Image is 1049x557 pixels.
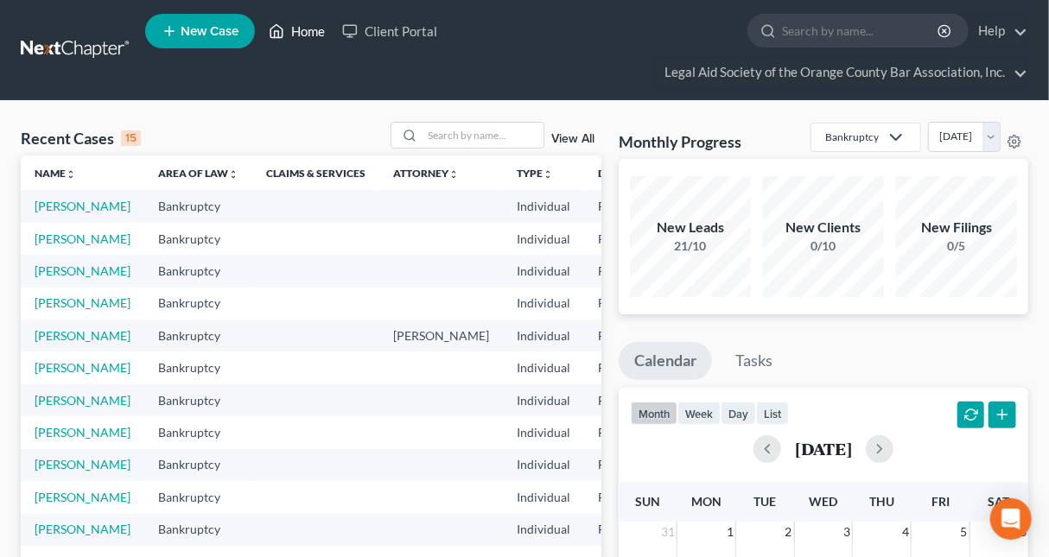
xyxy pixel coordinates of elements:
a: View All [551,133,594,145]
div: Recent Cases [21,128,141,149]
div: New Clients [763,218,884,237]
a: Client Portal [334,16,446,47]
div: 0/5 [896,237,1017,255]
i: unfold_more [66,169,76,180]
td: Individual [503,320,584,351]
span: Fri [931,494,950,509]
td: Individual [503,514,584,546]
span: 31 [659,522,677,542]
td: Individual [503,255,584,287]
a: Home [260,16,334,47]
a: [PERSON_NAME] [35,295,130,310]
td: Individual [503,190,584,222]
td: FLMB [584,223,669,255]
span: 4 [900,522,911,542]
td: Bankruptcy [144,416,252,448]
button: week [677,402,721,425]
div: 15 [121,130,141,146]
td: Bankruptcy [144,320,252,351]
a: [PERSON_NAME] [35,360,130,375]
td: Individual [503,288,584,320]
div: Bankruptcy [825,130,879,144]
td: Individual [503,351,584,383]
span: 3 [842,522,852,542]
td: FLMB [584,255,669,287]
td: FLMB [584,190,669,222]
span: Sat [989,494,1010,509]
td: Individual [503,416,584,448]
td: FLMB [584,384,669,416]
td: FLMB [584,481,669,513]
td: FLMB [584,288,669,320]
td: Individual [503,384,584,416]
td: Bankruptcy [144,384,252,416]
i: unfold_more [543,169,553,180]
span: Sun [635,494,660,509]
a: [PERSON_NAME] [35,490,130,504]
input: Search by name... [423,123,544,148]
i: unfold_more [228,169,238,180]
td: Individual [503,449,584,481]
a: Districtunfold_more [598,167,655,180]
td: Bankruptcy [144,255,252,287]
td: Bankruptcy [144,481,252,513]
a: Attorneyunfold_more [393,167,459,180]
a: [PERSON_NAME] [35,522,130,536]
button: list [756,402,789,425]
span: New Case [181,25,238,38]
td: Individual [503,481,584,513]
td: Bankruptcy [144,449,252,481]
a: [PERSON_NAME] [35,231,130,246]
a: [PERSON_NAME] [35,328,130,343]
span: Mon [691,494,722,509]
a: [PERSON_NAME] [35,425,130,440]
td: FLMB [584,514,669,546]
td: [PERSON_NAME] [379,320,503,351]
input: Search by name... [782,15,940,47]
a: [PERSON_NAME] [35,199,130,213]
td: FLMB [584,351,669,383]
i: unfold_more [448,169,459,180]
span: Wed [809,494,837,509]
div: Open Intercom Messenger [990,498,1032,540]
td: Bankruptcy [144,514,252,546]
span: Thu [869,494,894,509]
div: 0/10 [763,237,884,255]
a: Typeunfold_more [517,167,553,180]
div: New Leads [630,218,751,237]
button: day [721,402,756,425]
span: Tue [753,494,776,509]
a: Legal Aid Society of the Orange County Bar Association, Inc. [656,57,1027,88]
td: Bankruptcy [144,288,252,320]
a: Tasks [720,342,788,380]
h3: Monthly Progress [619,131,741,152]
h2: [DATE] [795,440,852,458]
a: [PERSON_NAME] [35,263,130,278]
td: Bankruptcy [144,190,252,222]
a: Area of Lawunfold_more [158,167,238,180]
a: Nameunfold_more [35,167,76,180]
a: [PERSON_NAME] [35,457,130,472]
div: 21/10 [630,237,751,255]
a: Calendar [619,342,712,380]
a: Help [970,16,1027,47]
span: 2 [784,522,794,542]
td: Bankruptcy [144,351,252,383]
td: Bankruptcy [144,223,252,255]
span: 1 [725,522,735,542]
div: New Filings [896,218,1017,237]
td: FLMB [584,320,669,351]
a: [PERSON_NAME] [35,393,130,408]
th: Claims & Services [252,155,379,190]
span: 5 [959,522,970,542]
td: FLMB [584,449,669,481]
td: FLMB [584,416,669,448]
td: Individual [503,223,584,255]
button: month [631,402,677,425]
